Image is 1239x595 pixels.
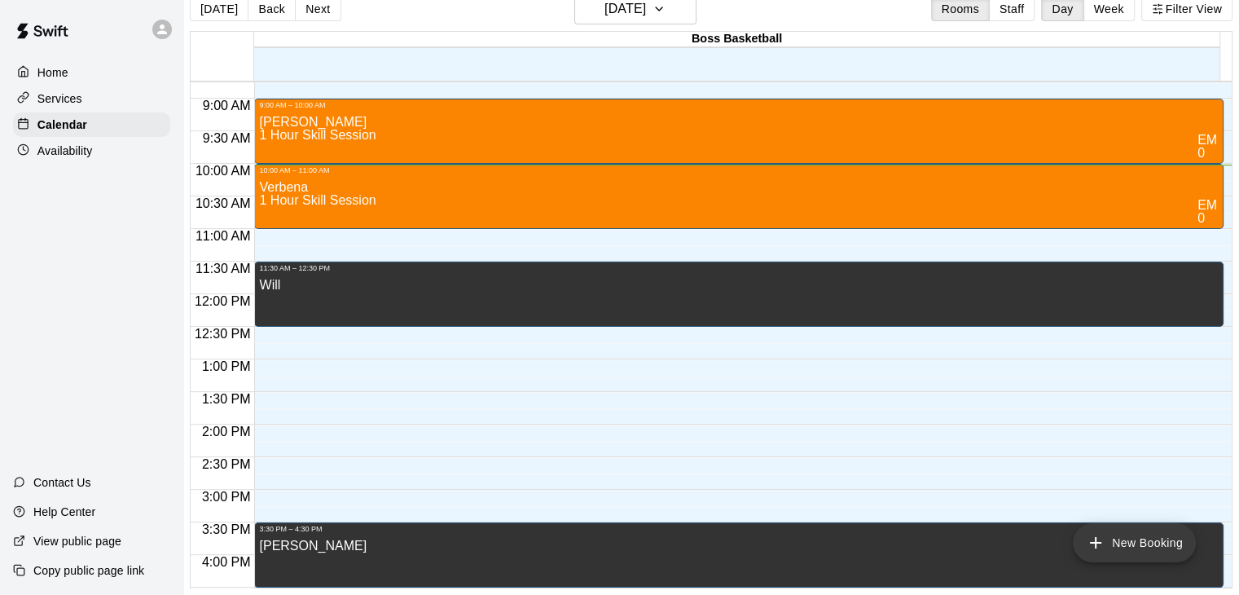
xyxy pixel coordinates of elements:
[259,128,376,142] span: 1 Hour Skill Session
[1197,134,1217,147] div: Erin Mathias
[1197,133,1217,147] span: EM
[33,474,91,491] p: Contact Us
[191,164,255,178] span: 10:00 AM
[198,425,255,439] span: 2:00 PM
[1197,199,1217,212] div: Erin Mathias
[1073,523,1196,562] button: add
[191,262,255,275] span: 11:30 AM
[259,264,1219,272] div: 11:30 AM – 12:30 PM
[191,196,255,210] span: 10:30 AM
[37,143,93,159] p: Availability
[254,32,1219,47] div: Boss Basketball
[13,60,170,85] a: Home
[199,99,255,112] span: 9:00 AM
[254,164,1224,229] div: 10:00 AM – 11:00 AM: Verbena
[33,504,95,520] p: Help Center
[1197,199,1217,225] span: Erin Mathias
[198,555,255,569] span: 4:00 PM
[199,131,255,145] span: 9:30 AM
[13,139,170,163] a: Availability
[259,525,1219,533] div: 3:30 PM – 4:30 PM
[198,522,255,536] span: 3:30 PM
[198,392,255,406] span: 1:30 PM
[254,99,1224,164] div: 9:00 AM – 10:00 AM: Naomi
[1197,198,1217,212] span: EM
[13,112,170,137] a: Calendar
[198,490,255,504] span: 3:00 PM
[33,562,144,579] p: Copy public page link
[259,166,1219,174] div: 10:00 AM – 11:00 AM
[37,90,82,107] p: Services
[1197,134,1217,160] span: Erin Mathias
[259,193,376,207] span: 1 Hour Skill Session
[33,533,121,549] p: View public page
[259,101,1219,109] div: 9:00 AM – 10:00 AM
[1197,146,1205,160] span: 0
[198,359,255,373] span: 1:00 PM
[198,457,255,471] span: 2:30 PM
[37,64,68,81] p: Home
[37,117,87,133] p: Calendar
[13,86,170,111] a: Services
[1197,211,1205,225] span: 0
[254,262,1224,327] div: 11:30 AM – 12:30 PM: Will
[191,229,255,243] span: 11:00 AM
[191,327,254,341] span: 12:30 PM
[191,294,254,308] span: 12:00 PM
[254,522,1224,588] div: 3:30 PM – 4:30 PM: Nate Zach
